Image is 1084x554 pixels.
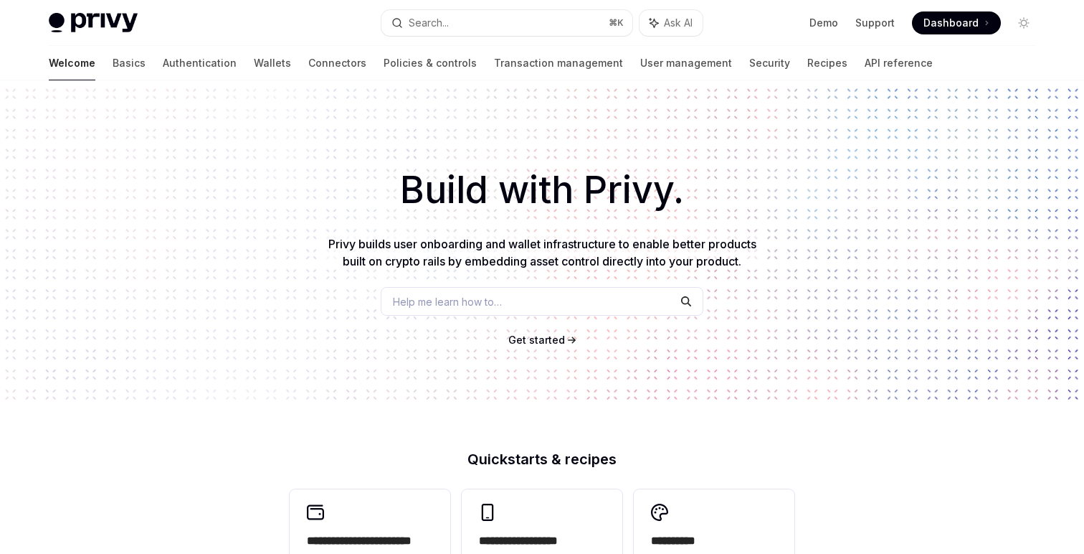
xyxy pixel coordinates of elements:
h1: Build with Privy. [23,162,1061,218]
span: Privy builds user onboarding and wallet infrastructure to enable better products built on crypto ... [328,237,756,268]
a: API reference [865,46,933,80]
h2: Quickstarts & recipes [290,452,794,466]
a: Dashboard [912,11,1001,34]
a: Security [749,46,790,80]
a: Policies & controls [384,46,477,80]
img: light logo [49,13,138,33]
a: Wallets [254,46,291,80]
span: Get started [508,334,565,346]
span: Dashboard [923,16,979,30]
button: Ask AI [640,10,703,36]
span: Ask AI [664,16,693,30]
a: Recipes [807,46,847,80]
a: Connectors [308,46,366,80]
button: Toggle dark mode [1012,11,1035,34]
button: Search...⌘K [381,10,632,36]
a: Support [855,16,895,30]
span: ⌘ K [609,17,624,29]
a: Transaction management [494,46,623,80]
a: Basics [113,46,146,80]
a: Get started [508,333,565,347]
a: User management [640,46,732,80]
div: Search... [409,14,449,32]
a: Demo [809,16,838,30]
span: Help me learn how to… [393,294,502,309]
a: Authentication [163,46,237,80]
a: Welcome [49,46,95,80]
